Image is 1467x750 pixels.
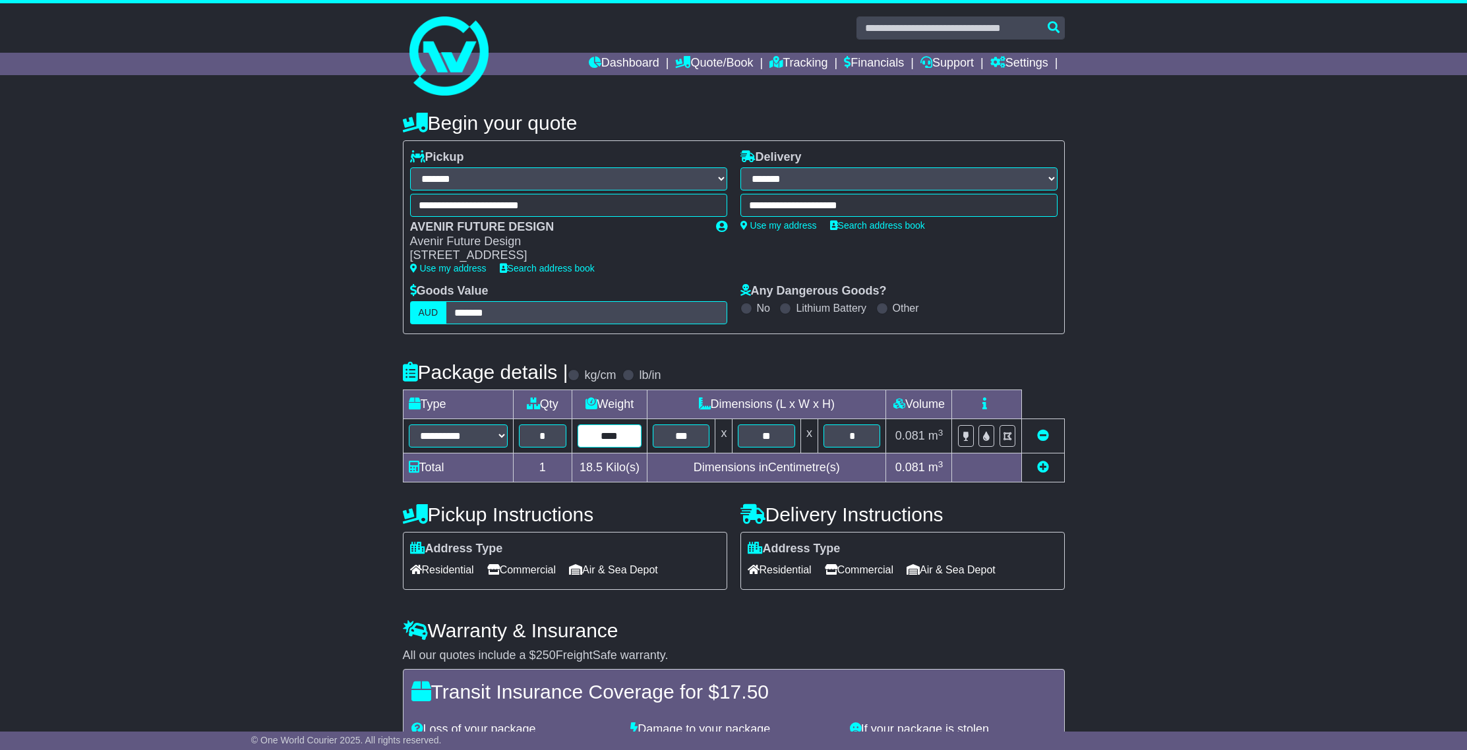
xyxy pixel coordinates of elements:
[410,301,447,324] label: AUD
[584,368,616,383] label: kg/cm
[920,53,974,75] a: Support
[410,235,703,249] div: Avenir Future Design
[800,419,818,453] td: x
[886,390,952,419] td: Volume
[1037,461,1049,474] a: Add new item
[405,722,624,737] div: Loss of your package
[403,649,1065,663] div: All our quotes include a $ FreightSafe warranty.
[536,649,556,662] span: 250
[410,220,703,235] div: AVENIR FUTURE DESIGN
[411,681,1056,703] h4: Transit Insurance Coverage for $
[825,560,893,580] span: Commercial
[895,429,925,442] span: 0.081
[410,150,464,165] label: Pickup
[938,428,943,438] sup: 3
[487,560,556,580] span: Commercial
[647,390,886,419] td: Dimensions (L x W x H)
[251,735,442,745] span: © One World Courier 2025. All rights reserved.
[580,461,603,474] span: 18.5
[740,150,802,165] label: Delivery
[403,620,1065,641] h4: Warranty & Insurance
[647,453,886,482] td: Dimensions in Centimetre(s)
[513,453,572,482] td: 1
[938,459,943,469] sup: 3
[639,368,661,383] label: lb/in
[403,504,727,525] h4: Pickup Instructions
[1037,429,1049,442] a: Remove this item
[740,504,1065,525] h4: Delivery Instructions
[893,302,919,314] label: Other
[675,53,753,75] a: Quote/Book
[769,53,827,75] a: Tracking
[895,461,925,474] span: 0.081
[403,361,568,383] h4: Package details |
[748,542,841,556] label: Address Type
[410,263,487,274] a: Use my address
[715,419,733,453] td: x
[740,284,887,299] label: Any Dangerous Goods?
[757,302,770,314] label: No
[748,560,812,580] span: Residential
[844,53,904,75] a: Financials
[830,220,925,231] a: Search address book
[990,53,1048,75] a: Settings
[500,263,595,274] a: Search address book
[403,453,513,482] td: Total
[572,453,647,482] td: Kilo(s)
[796,302,866,314] label: Lithium Battery
[513,390,572,419] td: Qty
[569,560,658,580] span: Air & Sea Depot
[410,542,503,556] label: Address Type
[843,722,1063,737] div: If your package is stolen
[928,429,943,442] span: m
[719,681,769,703] span: 17.50
[410,284,489,299] label: Goods Value
[572,390,647,419] td: Weight
[624,722,843,737] div: Damage to your package
[403,390,513,419] td: Type
[410,248,703,263] div: [STREET_ADDRESS]
[740,220,817,231] a: Use my address
[403,112,1065,134] h4: Begin your quote
[928,461,943,474] span: m
[410,560,474,580] span: Residential
[907,560,996,580] span: Air & Sea Depot
[589,53,659,75] a: Dashboard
